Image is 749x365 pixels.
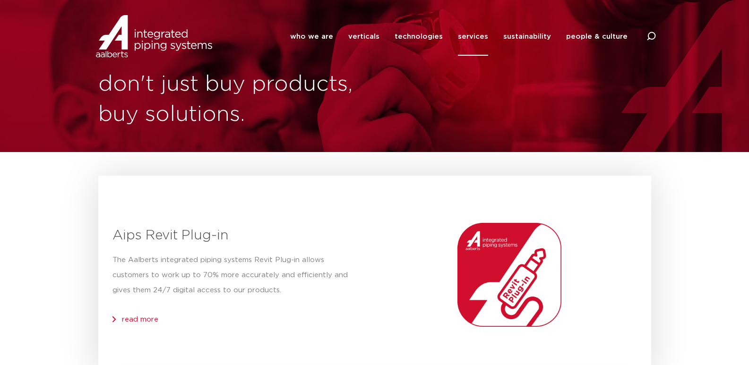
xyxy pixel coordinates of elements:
[112,253,361,298] p: The Aalberts integrated piping systems Revit Plug-in allows customers to work up to 70% more accu...
[122,316,158,323] a: read more
[98,69,370,130] h1: don't just buy products, buy solutions.
[395,17,443,56] a: technologies
[458,17,488,56] a: services
[503,17,551,56] a: sustainability
[348,17,379,56] a: verticals
[566,17,628,56] a: people & culture
[290,17,333,56] a: who we are
[290,17,628,56] nav: Menu
[112,226,361,245] h3: Aips Revit Plug-in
